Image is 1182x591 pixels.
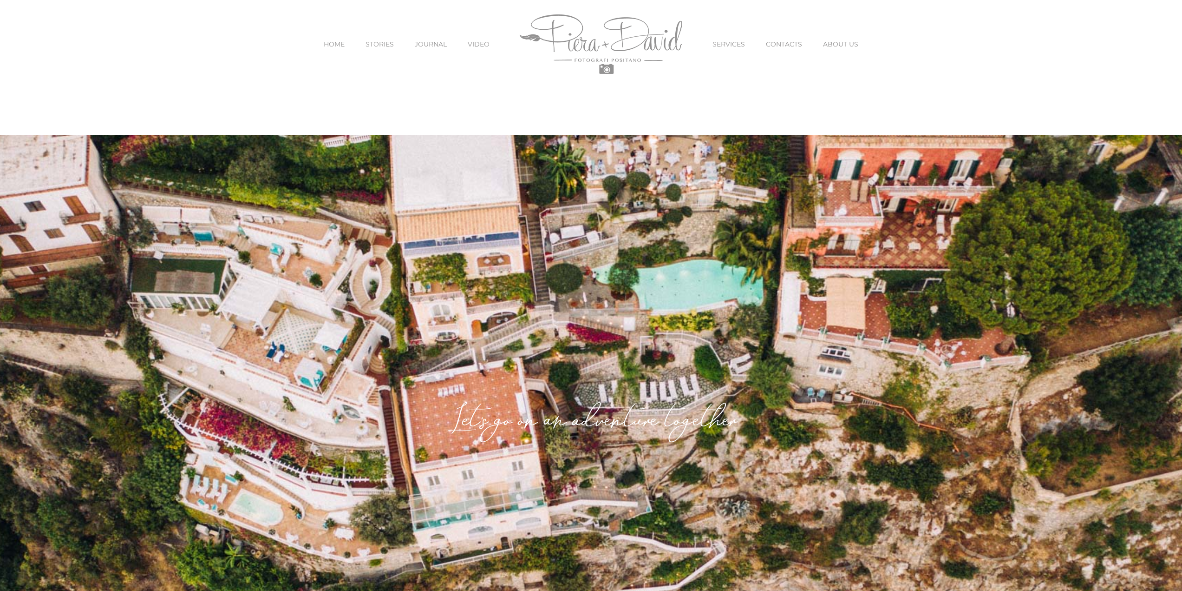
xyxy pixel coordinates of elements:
a: ABOUT US [823,25,858,64]
em: Let's go on an adventure together [447,408,734,438]
span: JOURNAL [415,41,447,47]
span: HOME [324,41,345,47]
a: HOME [324,25,345,64]
a: JOURNAL [415,25,447,64]
span: VIDEO [468,41,490,47]
img: Piera Plus David Photography Positano Logo [520,14,682,74]
a: STORIES [366,25,394,64]
span: SERVICES [712,41,745,47]
a: VIDEO [468,25,490,64]
a: SERVICES [712,25,745,64]
span: ABOUT US [823,41,858,47]
a: CONTACTS [766,25,802,64]
span: STORIES [366,41,394,47]
span: CONTACTS [766,41,802,47]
